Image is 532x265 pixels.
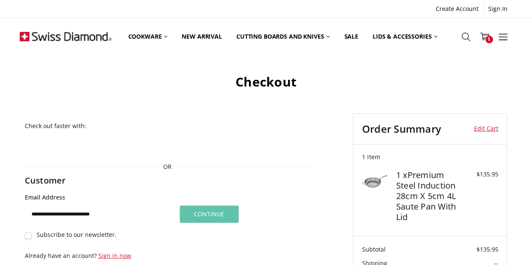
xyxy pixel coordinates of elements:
[476,245,498,253] span: $135.95
[365,18,445,55] a: Lids & Accessories
[229,18,337,55] a: Cutting boards and knives
[98,252,131,260] a: Sign in now
[362,153,498,161] h3: 1 Item
[25,121,310,130] p: Check out faster with:
[20,18,111,55] img: Free Shipping On Every Order
[37,231,116,239] span: Subscribe to our newsletter.
[464,170,498,178] div: $135.95
[337,18,365,55] a: Sale
[396,170,462,222] h4: 1 x Premium Steel Induction 28cm X 5cm 4L Saute Pan With Lid
[180,205,239,223] button: Continue
[362,123,466,135] h3: Order Summary
[25,193,171,202] label: Email Address
[20,74,512,90] h1: Checkout
[25,251,275,260] p: Already have an account?
[175,18,229,55] a: New arrival
[431,3,483,15] a: Create Account
[159,162,176,171] span: OR
[25,175,78,186] h2: Customer
[445,18,495,55] a: Top Sellers
[475,26,494,47] a: 1
[466,123,498,135] a: Edit Cart
[485,36,493,43] span: 1
[362,245,386,253] span: Subtotal
[121,18,175,55] a: Cookware
[25,138,159,153] iframe: PayPal-paypal
[484,3,512,15] a: Sign In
